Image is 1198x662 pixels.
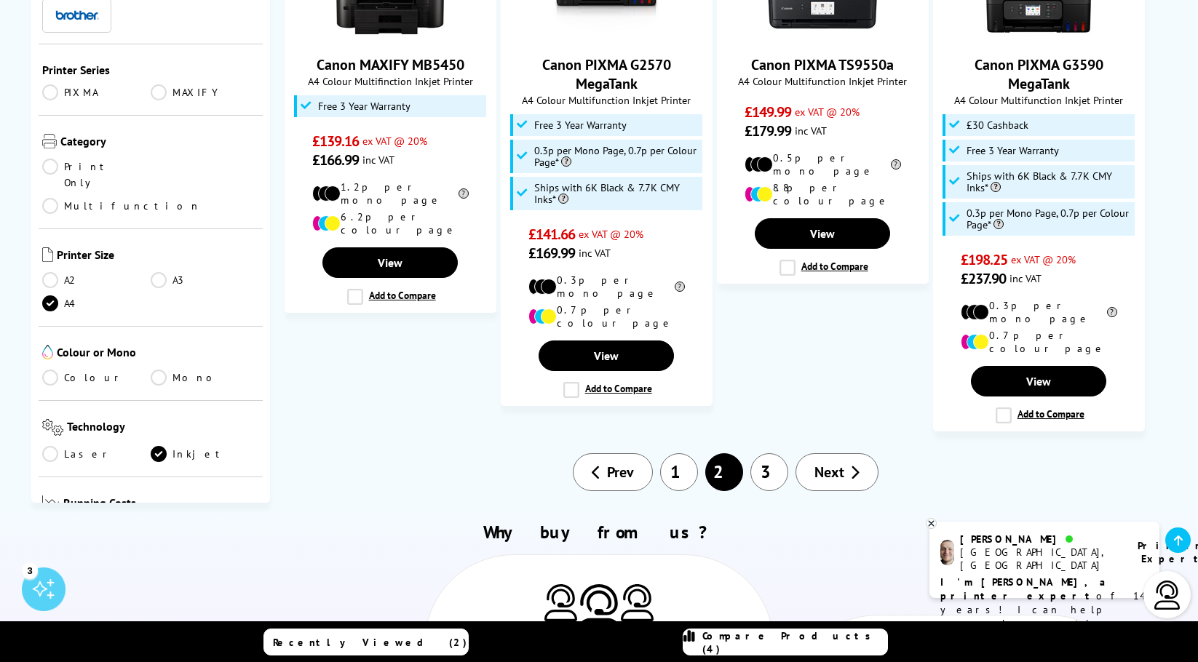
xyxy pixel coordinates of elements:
div: [PERSON_NAME] [960,533,1119,546]
span: Ships with 6K Black & 7.7K CMY Inks* [534,182,699,205]
div: [GEOGRAPHIC_DATA], [GEOGRAPHIC_DATA] [960,546,1119,572]
span: £169.99 [528,244,576,263]
a: Recently Viewed (2) [263,629,469,655]
li: 0.7p per colour page [528,303,685,330]
img: Printer Size [42,247,53,262]
a: Compare Products (4) [683,629,888,655]
span: inc VAT [1009,271,1042,285]
span: Colour or Mono [57,345,259,362]
a: Next [796,453,878,491]
span: £166.99 [312,151,360,170]
a: A2 [42,272,151,288]
span: ex VAT @ 20% [1011,252,1076,266]
li: 8.8p per colour page [745,181,901,207]
img: user-headset-light.svg [1153,581,1182,610]
img: Printer Experts [544,584,577,621]
label: Add to Compare [563,382,652,398]
span: Ships with 6K Black & 7.7K CMY Inks* [967,170,1131,194]
a: Laser [42,446,151,462]
span: ex VAT @ 20% [362,134,427,148]
a: Canon PIXMA G3590 MegaTank [975,55,1103,93]
span: Free 3 Year Warranty [534,119,627,131]
img: Printer Experts [621,584,654,621]
label: Add to Compare [996,407,1084,423]
a: Colour [42,370,151,386]
img: Running Costs [42,495,60,511]
span: £30 Cashback [967,119,1028,131]
a: Canon MAXIFY MB5450 [336,29,445,44]
a: Canon PIXMA TS9550a [751,55,894,74]
li: 0.5p per mono page [745,151,901,178]
a: Prev [573,453,653,491]
a: Canon MAXIFY MB5450 [317,55,464,74]
span: £198.25 [961,250,1008,269]
span: ex VAT @ 20% [579,227,643,241]
a: Canon PIXMA G2570 MegaTank [552,29,661,44]
a: View [322,247,458,278]
span: A4 Colour Multifunction Inkjet Printer [725,74,921,88]
span: Printer Series [42,63,259,77]
a: View [971,366,1106,396]
span: Technology [67,419,259,439]
span: Prev [607,463,634,482]
li: 0.3p per mono page [961,299,1117,325]
span: inc VAT [362,153,394,167]
span: A4 Colour Multifunction Inkjet Printer [941,93,1137,107]
span: £141.66 [528,225,576,244]
p: of 14 years! I can help you choose the right product [940,575,1149,645]
img: Category [42,134,57,148]
span: £139.16 [312,132,360,151]
span: Printer Size [57,247,259,265]
li: 1.2p per mono page [312,180,469,207]
div: 3 [22,562,38,578]
b: I'm [PERSON_NAME], a printer expert [940,575,1110,602]
span: A4 Colour Multifunction Inkjet Printer [509,93,705,107]
a: View [539,340,674,371]
img: Colour or Mono [42,345,53,359]
a: PIXMA [42,84,151,100]
a: Print Only [42,159,151,191]
span: Recently Viewed (2) [273,636,467,649]
a: Canon PIXMA G3590 MegaTank [984,29,1093,44]
span: ex VAT @ 20% [795,105,860,119]
label: Add to Compare [347,289,436,305]
li: 6.2p per colour page [312,210,469,236]
span: Category [60,134,259,151]
span: £179.99 [745,121,792,140]
label: Add to Compare [780,260,868,276]
img: Brother [55,10,99,20]
span: 0.3p per Mono Page, 0.7p per Colour Page* [534,145,699,168]
span: Compare Products (4) [702,629,887,655]
a: Canon PIXMA TS9550a [768,29,877,44]
span: 0.3p per Mono Page, 0.7p per Colour Page* [967,207,1131,231]
a: Brother [55,7,99,25]
span: Next [814,463,844,482]
a: 3 [750,453,788,491]
img: Technology [42,419,63,436]
a: Canon PIXMA G2570 MegaTank [542,55,671,93]
a: Multifunction [42,198,201,214]
h2: Why buy from us? [52,521,1145,543]
span: Free 3 Year Warranty [318,100,410,112]
a: View [755,218,890,249]
img: ashley-livechat.png [940,540,954,565]
span: inc VAT [795,124,827,137]
span: inc VAT [579,246,611,260]
span: A4 Colour Multifinction Inkjet Printer [293,74,488,88]
a: Inkjet [151,446,259,462]
a: A3 [151,272,259,288]
span: Running Costs [63,495,259,514]
a: A4 [42,295,151,311]
li: 0.3p per mono page [528,274,685,300]
span: Free 3 Year Warranty [967,145,1059,156]
a: 1 [660,453,698,491]
img: Printer Experts [577,584,621,634]
span: £237.90 [961,269,1007,288]
span: £149.99 [745,103,792,121]
a: Mono [151,370,259,386]
li: 0.7p per colour page [961,329,1117,355]
a: MAXIFY [151,84,259,100]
